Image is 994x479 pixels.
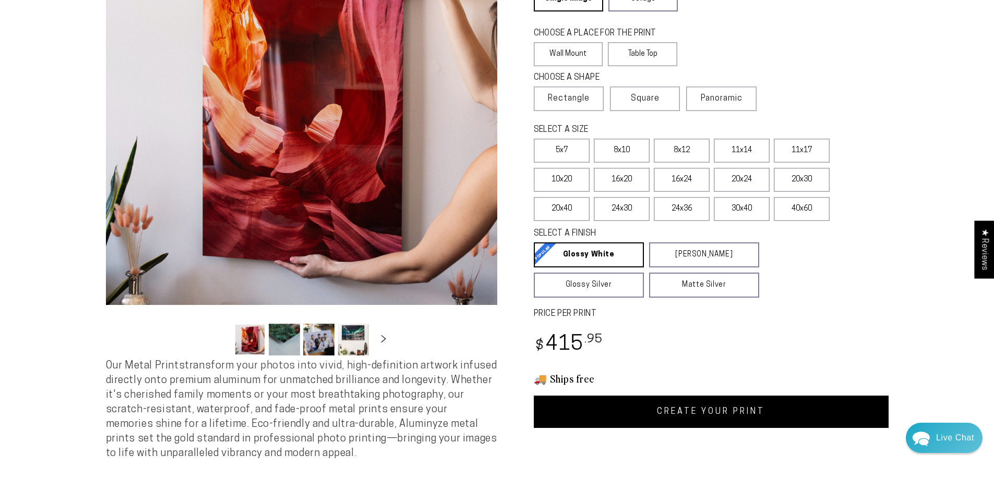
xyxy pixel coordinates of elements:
label: 20x30 [774,168,830,192]
legend: CHOOSE A SHAPE [534,72,669,84]
sup: .95 [584,334,603,346]
a: Matte Silver [649,273,759,298]
a: Glossy White [534,242,644,267]
label: PRICE PER PRINT [534,308,889,320]
span: Our Metal Prints transform your photos into vivid, high-definition artwork infused directly onto ... [106,361,497,459]
button: Load image 4 in gallery view [338,324,369,355]
label: 30x40 [714,197,770,221]
a: [PERSON_NAME] [649,242,759,267]
span: Rectangle [548,92,590,105]
button: Load image 3 in gallery view [303,324,334,355]
label: 40x60 [774,197,830,221]
bdi: 415 [534,335,603,355]
button: Slide left [208,328,231,351]
button: Slide right [372,328,395,351]
label: 11x17 [774,139,830,163]
label: 5x7 [534,139,590,163]
span: Square [631,92,660,105]
h3: 🚚 Ships free [534,372,889,385]
div: Chat widget toggle [906,423,983,453]
div: Click to open Judge.me floating reviews tab [974,220,994,278]
label: 20x24 [714,168,770,192]
label: Wall Mount [534,42,603,66]
label: 24x30 [594,197,650,221]
label: 11x14 [714,139,770,163]
button: Load image 2 in gallery view [269,324,300,355]
div: Contact Us Directly [936,423,974,453]
legend: CHOOSE A PLACE FOR THE PRINT [534,28,668,40]
a: Glossy Silver [534,273,644,298]
label: 16x20 [594,168,650,192]
span: $ [535,339,544,353]
label: 24x36 [654,197,710,221]
label: Table Top [608,42,677,66]
button: Load image 1 in gallery view [234,324,266,355]
span: Panoramic [701,94,742,103]
label: 8x10 [594,139,650,163]
legend: SELECT A FINISH [534,228,734,240]
label: 8x12 [654,139,710,163]
label: 16x24 [654,168,710,192]
a: CREATE YOUR PRINT [534,396,889,428]
label: 20x40 [534,197,590,221]
label: 10x20 [534,168,590,192]
legend: SELECT A SIZE [534,124,742,136]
